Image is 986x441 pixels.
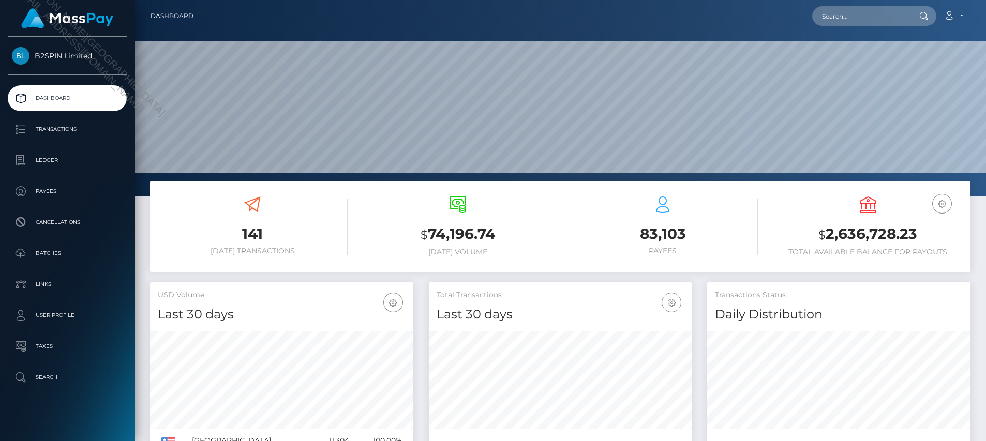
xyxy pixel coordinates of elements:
p: Links [12,277,123,292]
p: Cancellations [12,215,123,230]
h5: USD Volume [158,290,406,300]
p: Search [12,370,123,385]
p: Payees [12,184,123,199]
a: Dashboard [151,5,193,27]
h5: Total Transactions [437,290,684,300]
h6: Payees [568,247,758,255]
a: Links [8,271,127,297]
p: Batches [12,246,123,261]
a: Batches [8,240,127,266]
p: Transactions [12,121,123,137]
a: Cancellations [8,209,127,235]
h3: 83,103 [568,224,758,244]
a: Transactions [8,116,127,142]
h6: Total Available Balance for Payouts [773,248,963,256]
h3: 74,196.74 [363,224,553,245]
h6: [DATE] Volume [363,248,553,256]
p: Taxes [12,339,123,354]
a: Taxes [8,333,127,359]
p: User Profile [12,308,123,323]
a: Payees [8,178,127,204]
a: User Profile [8,302,127,328]
span: B2SPIN Limited [8,51,127,60]
p: Ledger [12,153,123,168]
a: Dashboard [8,85,127,111]
a: Ledger [8,147,127,173]
h3: 2,636,728.23 [773,224,963,245]
p: Dashboard [12,90,123,106]
small: $ [421,227,428,242]
input: Search... [812,6,909,26]
small: $ [818,227,826,242]
h3: 141 [158,224,348,244]
a: Search [8,364,127,390]
h4: Daily Distribution [715,306,963,324]
h4: Last 30 days [158,306,406,324]
h4: Last 30 days [437,306,684,324]
img: MassPay Logo [21,8,113,28]
h6: [DATE] Transactions [158,247,348,255]
img: B2SPIN Limited [12,47,29,65]
h5: Transactions Status [715,290,963,300]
